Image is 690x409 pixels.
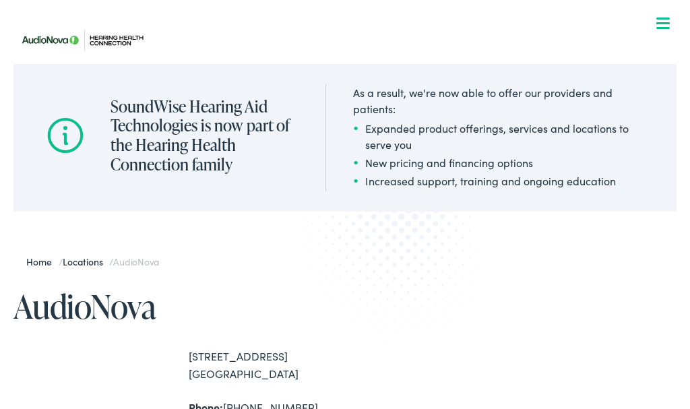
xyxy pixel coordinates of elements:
[353,84,643,117] div: As a result, we're now able to offer our providers and patients:
[63,255,109,268] a: Locations
[111,97,299,175] h2: SoundWise Hearing Aid Technologies is now part of the Hearing Health Connection family
[353,120,643,152] li: Expanded product offerings, services and locations to serve you
[113,255,159,268] span: AudioNova
[353,172,643,189] li: Increased support, training and ongoing education
[24,54,676,96] a: What We Offer
[353,154,643,170] li: New pricing and financing options
[189,348,345,382] div: [STREET_ADDRESS] [GEOGRAPHIC_DATA]
[26,255,159,268] span: / /
[26,255,58,268] a: Home
[13,288,345,324] h1: AudioNova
